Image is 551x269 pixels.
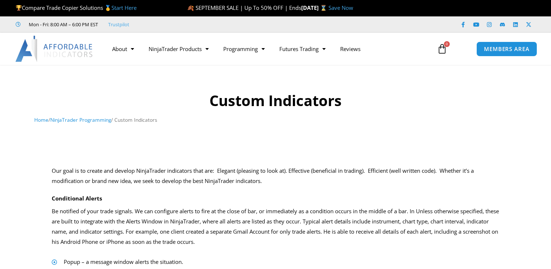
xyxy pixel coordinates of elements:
[476,42,537,56] a: MEMBERS AREA
[272,40,333,57] a: Futures Trading
[484,46,530,52] span: MEMBERS AREA
[108,20,129,29] a: Trustpilot
[216,40,272,57] a: Programming
[34,115,517,125] nav: Breadcrumb
[27,20,98,29] span: Mon - Fri: 8:00 AM – 6:00 PM EST
[105,40,430,57] nav: Menu
[16,5,21,11] img: 🏆
[50,116,111,123] a: NinjaTrader Programming
[105,40,141,57] a: About
[426,38,458,59] a: 0
[52,166,500,186] div: Our goal is to create and develop NinjaTrader indicators that are: Elegant (pleasing to look at)....
[187,4,301,11] span: 🍂 SEPTEMBER SALE | Up To 50% OFF | Ends
[301,4,328,11] strong: [DATE] ⌛
[328,4,353,11] a: Save Now
[444,41,450,47] span: 0
[52,195,102,202] strong: Conditional Alerts
[34,116,48,123] a: Home
[62,257,183,267] span: Popup – a message window alerts the situation.
[16,4,137,11] span: Compare Trade Copier Solutions 🥇
[52,206,500,247] p: Be notified of your trade signals. We can configure alerts to fire at the close of bar, or immedi...
[34,90,517,111] h1: Custom Indicators
[15,36,94,62] img: LogoAI | Affordable Indicators – NinjaTrader
[111,4,137,11] a: Start Here
[141,40,216,57] a: NinjaTrader Products
[333,40,368,57] a: Reviews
